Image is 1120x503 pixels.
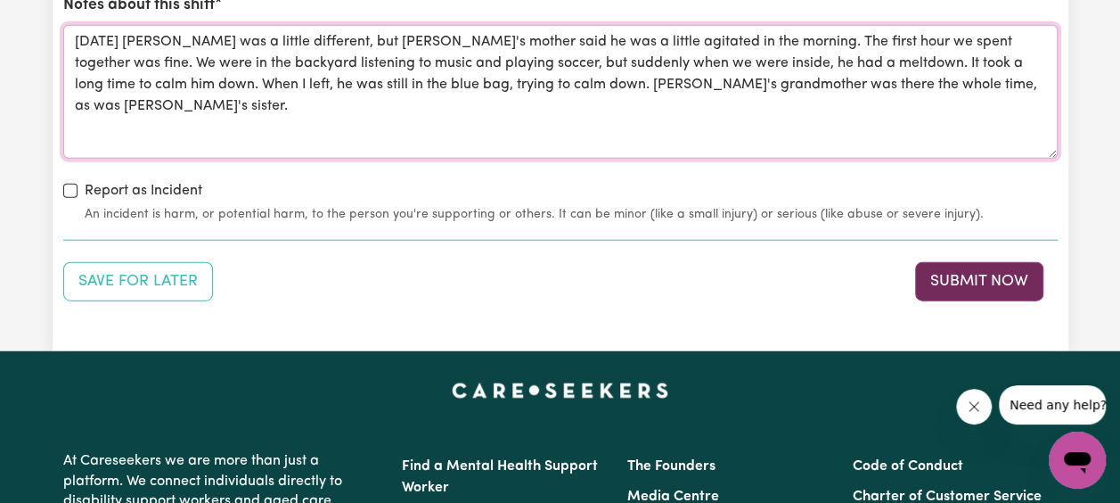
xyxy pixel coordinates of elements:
iframe: Close message [956,389,992,425]
textarea: [DATE] [PERSON_NAME] was a little different, but [PERSON_NAME]'s mother said he was a little agit... [63,25,1058,159]
button: Save your job report [63,262,213,301]
a: Careseekers home page [452,383,668,398]
iframe: Message from company [999,385,1106,425]
label: Report as Incident [85,180,202,202]
iframe: Button to launch messaging window [1049,432,1106,489]
span: Need any help? [11,12,108,27]
a: Find a Mental Health Support Worker [402,459,598,495]
a: Code of Conduct [853,459,963,474]
button: Submit your job report [915,262,1043,301]
small: An incident is harm, or potential harm, to the person you're supporting or others. It can be mino... [85,205,1058,224]
a: The Founders [627,459,715,474]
